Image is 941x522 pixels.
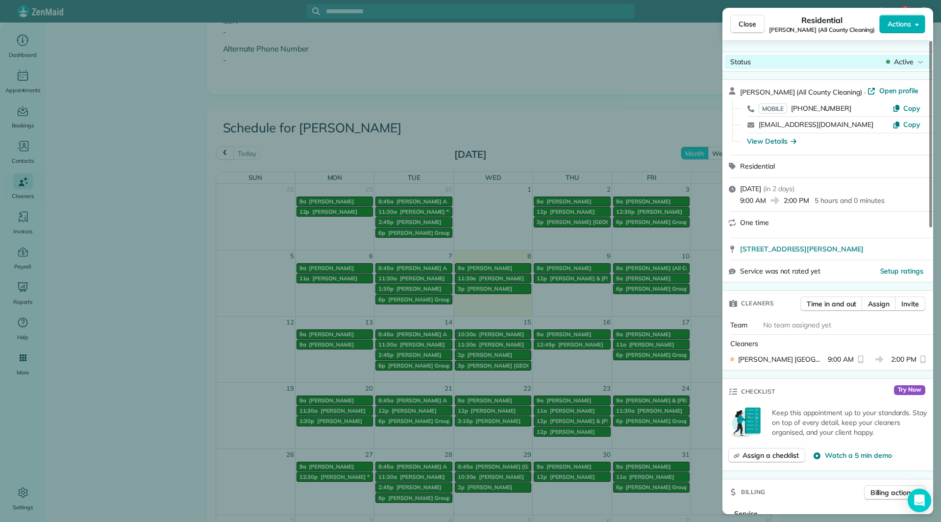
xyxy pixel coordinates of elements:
[730,15,765,33] button: Close
[825,450,891,460] span: Watch a 5 min demo
[728,448,805,463] button: Assign a checklist
[741,387,775,397] span: Checklist
[879,86,919,96] span: Open profile
[730,339,758,348] span: Cleaners
[828,354,854,364] span: 9:00 AM
[891,354,916,364] span: 2:00 PM
[763,321,831,329] span: No team assigned yet
[880,267,924,275] span: Setup ratings
[880,266,924,276] button: Setup ratings
[740,88,862,97] span: [PERSON_NAME] (All County Cleaning)
[901,299,919,309] span: Invite
[738,354,824,364] span: [PERSON_NAME] [GEOGRAPHIC_DATA]
[743,450,799,460] span: Assign a checklist
[892,120,920,129] button: Copy
[801,14,843,26] span: Residential
[741,298,774,308] span: Cleaners
[784,196,809,205] span: 2:00 PM
[740,196,766,205] span: 9:00 AM
[862,297,896,311] button: Assign
[759,103,851,113] a: MOBILE[PHONE_NUMBER]
[769,26,875,34] span: [PERSON_NAME] (All County Cleaning)
[791,104,851,113] span: [PHONE_NUMBER]
[740,162,775,171] span: Residential
[813,450,891,460] button: Watch a 5 min demo
[730,321,747,329] span: Team
[903,104,920,113] span: Copy
[747,136,796,146] button: View Details
[807,299,856,309] span: Time in and out
[740,184,761,193] span: [DATE]
[739,19,756,29] span: Close
[870,488,914,497] span: Billing actions
[759,120,873,129] a: [EMAIL_ADDRESS][DOMAIN_NAME]
[740,266,820,276] span: Service was not rated yet
[734,509,758,518] span: Service
[867,86,919,96] a: Open profile
[888,19,911,29] span: Actions
[892,103,920,113] button: Copy
[894,385,925,395] span: Try Now
[772,408,927,437] p: Keep this appointment up to your standards. Stay on top of every detail, keep your cleaners organ...
[868,299,890,309] span: Assign
[895,297,925,311] button: Invite
[894,57,914,67] span: Active
[800,297,863,311] button: Time in and out
[759,103,787,114] span: MOBILE
[763,184,795,193] span: ( in 2 days )
[862,88,867,96] span: ·
[903,120,920,129] span: Copy
[908,489,931,512] div: Open Intercom Messenger
[740,218,769,227] span: One time
[730,57,751,66] span: Status
[741,487,766,497] span: Billing
[740,244,927,254] a: [STREET_ADDRESS][PERSON_NAME]
[740,244,864,254] span: [STREET_ADDRESS][PERSON_NAME]
[815,196,884,205] p: 5 hours and 0 minutes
